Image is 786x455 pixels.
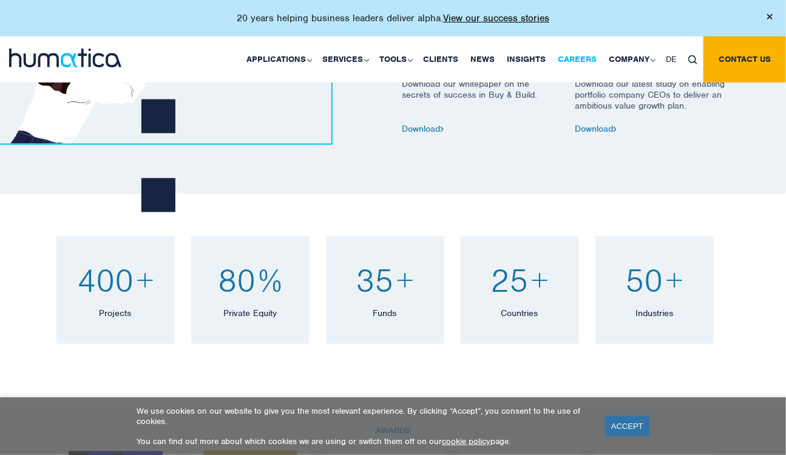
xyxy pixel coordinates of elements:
[660,36,682,83] a: DE
[316,36,373,83] a: Services
[219,261,256,302] span: 80
[501,36,552,83] a: Insights
[491,261,529,302] span: 25
[614,127,617,132] img: arrow2
[443,12,549,24] a: View our success stories
[532,261,549,302] span: +
[402,123,444,134] a: Download
[666,54,676,64] span: DE
[441,127,444,132] img: arrow2
[9,49,121,67] img: logo
[402,78,557,124] p: Download our whitepaper on the secrets of success in Buy & Build.
[77,261,134,302] span: 400
[575,123,617,134] a: Download
[473,308,567,320] p: Countries
[137,406,590,426] p: We use cookies on our website to give you the most relevant experience. By clicking “Accept”, you...
[137,436,590,447] p: You can find out more about which cookies we are using or switch them off on our page.
[464,36,501,83] a: News
[417,36,464,83] a: Clients
[259,261,282,302] span: %
[575,78,730,124] p: Download our latest study on enabling portfolio company CEOs to deliver an ambitious value growth...
[666,261,683,302] span: +
[605,416,649,436] a: ACCEPT
[703,36,786,83] a: Contact us
[69,308,163,320] p: Projects
[373,36,417,83] a: Tools
[603,36,660,83] a: Company
[552,36,603,83] a: Careers
[397,261,414,302] span: +
[688,55,697,64] img: search_icon
[608,308,702,320] p: Industries
[356,261,394,302] span: 35
[626,261,663,302] span: 50
[203,308,297,320] p: Private Equity
[338,308,432,320] p: Funds
[240,36,316,83] a: Applications
[442,436,490,447] a: cookie policy
[137,261,154,302] span: +
[237,12,549,24] p: 20 years helping business leaders deliver alpha.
